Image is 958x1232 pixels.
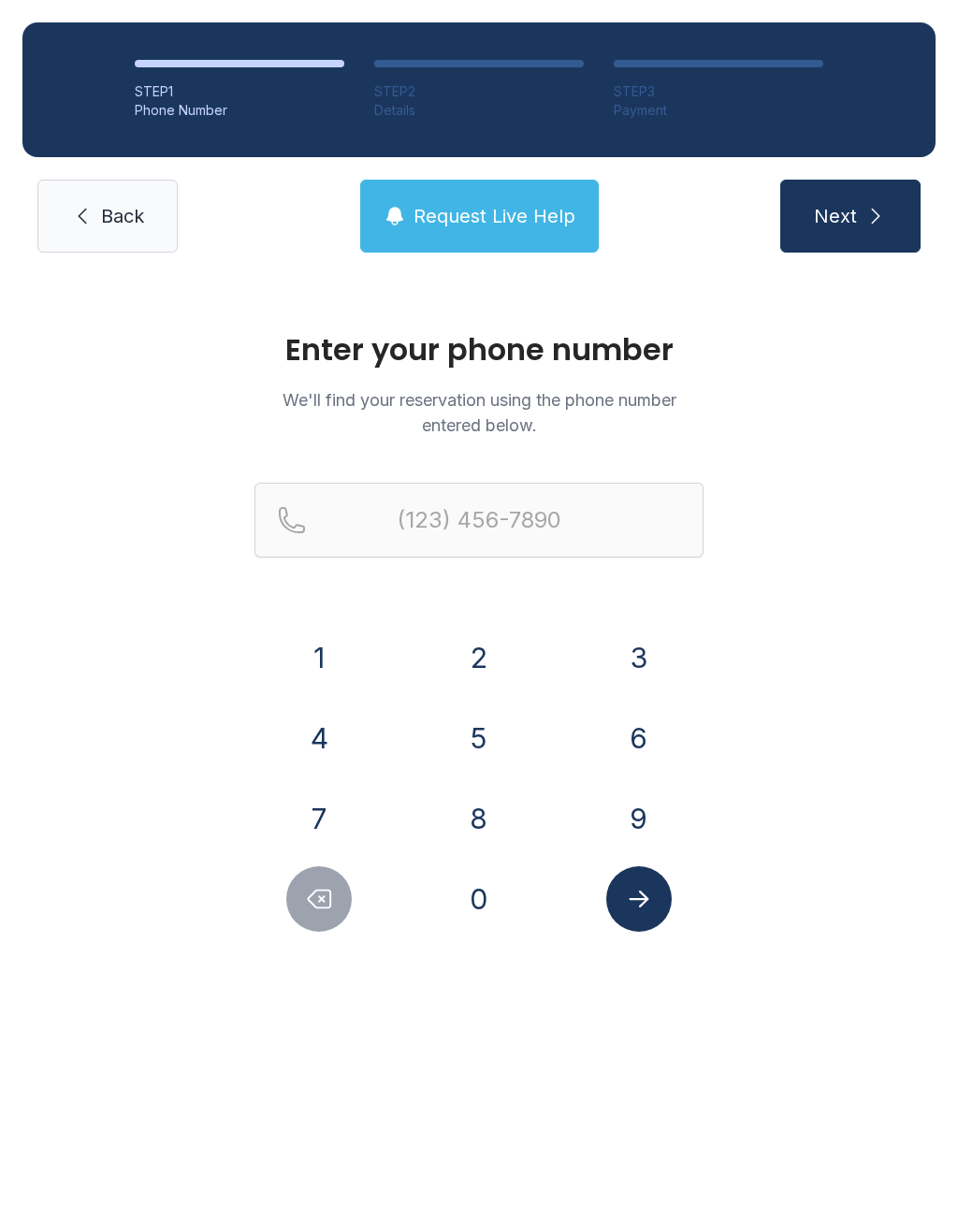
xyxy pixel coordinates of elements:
[446,625,512,690] button: 2
[606,786,672,851] button: 9
[374,101,584,120] div: Details
[135,82,344,101] div: STEP 1
[286,625,352,690] button: 1
[254,483,704,558] input: Reservation phone number
[414,203,575,229] span: Request Live Help
[606,866,672,932] button: Submit lookup form
[446,705,512,771] button: 5
[135,101,344,120] div: Phone Number
[446,866,512,932] button: 0
[374,82,584,101] div: STEP 2
[614,82,823,101] div: STEP 3
[254,387,704,438] p: We'll find your reservation using the phone number entered below.
[814,203,857,229] span: Next
[614,101,823,120] div: Payment
[254,335,704,365] h1: Enter your phone number
[101,203,144,229] span: Back
[286,705,352,771] button: 4
[286,866,352,932] button: Delete number
[606,625,672,690] button: 3
[286,786,352,851] button: 7
[606,705,672,771] button: 6
[446,786,512,851] button: 8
